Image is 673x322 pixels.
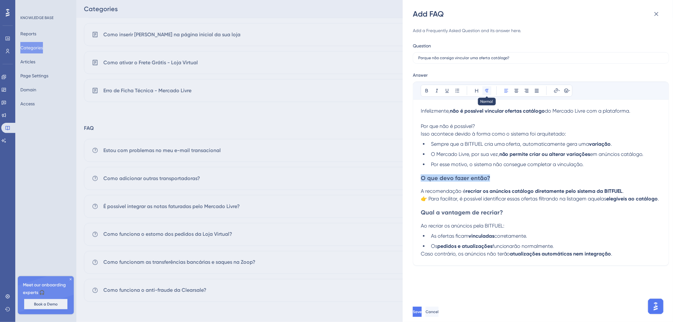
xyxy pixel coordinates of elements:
div: Question [413,42,431,50]
div: Answer [413,71,669,79]
span: Cancel [426,309,439,314]
strong: não permite criar ou alterar variações [499,151,590,157]
span: As ofertas ficam [431,233,468,239]
strong: pedidos e atualizações [437,243,492,249]
strong: vinculadas [468,233,494,239]
span: . [611,141,612,147]
span: . [658,196,659,202]
span: . [611,251,613,257]
span: Save [413,309,422,314]
button: Cancel [426,307,439,317]
strong: recriar os anúncios catálogo diretamente pelo sistema da BITFUEL [466,188,623,194]
input: Type the question [418,56,664,60]
span: Sempre que a BITFUEL cria uma oferta, automaticamente gera uma [431,141,589,147]
strong: atualizações automáticas nem integração [510,251,611,257]
div: Add FAQ [413,9,664,19]
span: . [623,188,624,194]
strong: não é possível vincular ofertas catálogo [450,108,545,114]
div: Add a Frequently Asked Question and its answer here. [413,27,669,34]
span: Qual a vantagem de recriar? [421,209,503,216]
span: Os [431,243,437,249]
button: Save [413,307,422,317]
span: Isso acontece devido à forma como o sistema foi arquitetado: [421,131,566,137]
span: em anúncios catálogo. [590,151,644,157]
span: Ao recriar os anúncios pela BITFUEL: [421,223,504,229]
strong: variação [589,141,611,147]
span: Por esse motivo, o sistema não consegue completar a vinculação. [431,161,584,167]
span: A recomendação é [421,188,466,194]
span: Infelizmente, [421,108,450,114]
strong: elegíveis ao catálogo [607,196,658,202]
span: 👉 Para facilitar, é possível identificar essas ofertas filtrando na listagem aquelas [421,196,607,202]
span: do Mercado Livre com a plataforma. [545,108,631,114]
span: O que devo fazer então? [421,174,490,182]
span: Caso contrário, os anúncios não terão [421,251,510,257]
span: funcionarão normalmente. [492,243,554,249]
iframe: UserGuiding AI Assistant Launcher [646,297,665,316]
span: corretamente. [494,233,527,239]
span: Por que não é possível? [421,123,475,129]
span: O Mercado Livre, por sua vez, [431,151,499,157]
